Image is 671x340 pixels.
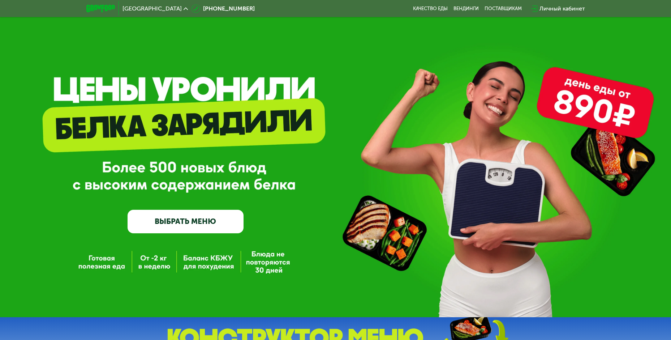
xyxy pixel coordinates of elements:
[539,4,585,13] div: Личный кабинет
[128,210,244,233] a: ВЫБРАТЬ МЕНЮ
[485,6,522,12] div: поставщикам
[413,6,448,12] a: Качество еды
[192,4,255,13] a: [PHONE_NUMBER]
[453,6,479,12] a: Вендинги
[122,6,182,12] span: [GEOGRAPHIC_DATA]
